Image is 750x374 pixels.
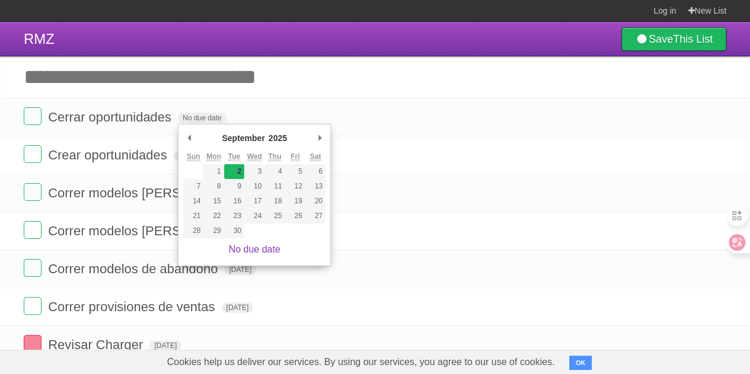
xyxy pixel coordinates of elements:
[48,223,252,238] span: Correr modelos [PERSON_NAME]
[203,194,224,209] button: 15
[224,264,256,275] span: [DATE]
[268,152,281,161] abbr: Thursday
[264,179,285,194] button: 11
[224,194,244,209] button: 16
[24,145,42,163] label: Done
[24,107,42,125] label: Done
[621,27,726,51] a: SaveThis List
[178,113,226,123] span: No due date
[48,261,221,276] span: Correr modelos de abandono
[244,194,264,209] button: 17
[187,152,200,161] abbr: Sunday
[247,152,262,161] abbr: Wednesday
[183,194,203,209] button: 14
[285,179,305,194] button: 12
[220,129,266,147] div: September
[244,209,264,223] button: 24
[224,209,244,223] button: 23
[569,356,592,370] button: OK
[229,244,280,254] a: No due date
[244,164,264,179] button: 3
[203,209,224,223] button: 22
[48,299,218,314] span: Correr provisiones de ventas
[155,350,567,374] span: Cookies help us deliver our services. By using our services, you agree to our use of cookies.
[291,152,299,161] abbr: Friday
[305,194,325,209] button: 20
[183,223,203,238] button: 28
[203,223,224,238] button: 29
[48,186,252,200] span: Correr modelos [PERSON_NAME]
[24,221,42,239] label: Done
[24,31,55,47] span: RMZ
[224,223,244,238] button: 30
[183,129,195,147] button: Previous Month
[305,164,325,179] button: 6
[224,179,244,194] button: 9
[228,152,240,161] abbr: Tuesday
[48,110,174,124] span: Cerrar oportunidades
[206,152,221,161] abbr: Monday
[310,152,321,161] abbr: Saturday
[203,164,224,179] button: 1
[203,179,224,194] button: 8
[183,209,203,223] button: 21
[305,179,325,194] button: 13
[149,340,181,351] span: [DATE]
[285,164,305,179] button: 5
[673,33,713,45] b: This List
[305,209,325,223] button: 27
[264,209,285,223] button: 25
[264,194,285,209] button: 18
[222,302,254,313] span: [DATE]
[24,183,42,201] label: Done
[24,297,42,315] label: Done
[183,179,203,194] button: 7
[267,129,289,147] div: 2025
[285,209,305,223] button: 26
[244,179,264,194] button: 10
[285,194,305,209] button: 19
[224,164,244,179] button: 2
[48,337,146,352] span: Revisar Charger
[24,335,42,353] label: Done
[48,148,170,162] span: Crear oportunidades
[314,129,325,147] button: Next Month
[174,151,206,161] span: [DATE]
[24,259,42,277] label: Done
[264,164,285,179] button: 4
